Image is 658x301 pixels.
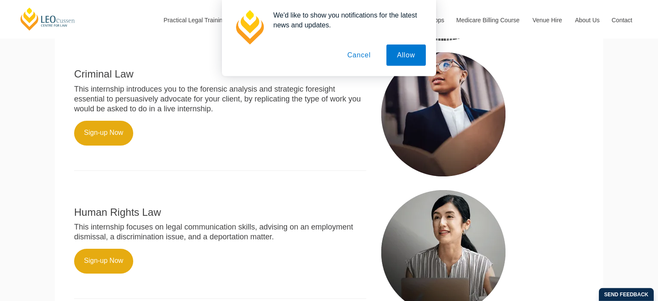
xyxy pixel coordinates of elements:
p: This internship focuses on legal communication skills, advising on an employment dismissal, a dis... [74,222,366,242]
button: Cancel [337,45,382,66]
img: notification icon [232,10,266,45]
div: We'd like to show you notifications for the latest news and updates. [266,10,426,30]
button: Allow [386,45,426,66]
a: Sign-up Now [74,249,133,274]
p: This internship introduces you to the forensic analysis and strategic foresight essential to pers... [74,84,366,114]
a: Sign-up Now [74,121,133,146]
h2: Human Rights Law [74,207,366,218]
